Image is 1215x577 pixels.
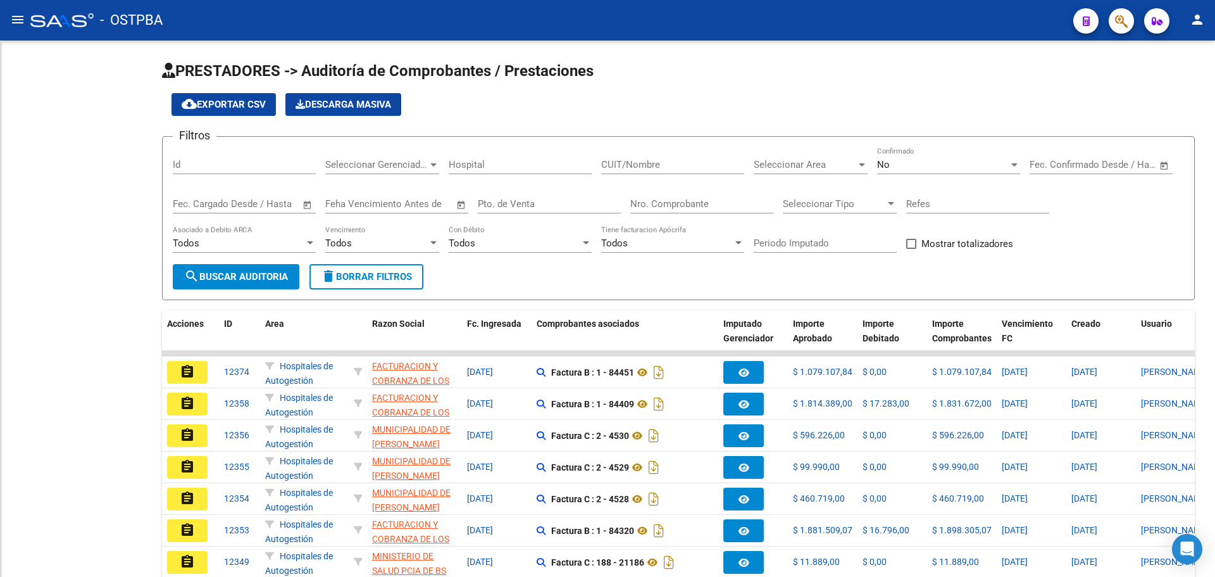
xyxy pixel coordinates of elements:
[932,319,992,343] span: Importe Comprobantes
[372,486,457,512] div: - 33999001489
[863,462,887,472] span: $ 0,00
[718,310,788,366] datatable-header-cell: Imputado Gerenciador
[1002,398,1028,409] span: [DATE]
[1071,430,1097,440] span: [DATE]
[301,198,315,212] button: Open calendar
[863,319,899,343] span: Importe Debitado
[173,264,299,289] button: Buscar Auditoria
[793,367,852,377] span: $ 1.079.107,84
[651,521,667,541] i: Descargar documento
[171,93,276,116] button: Exportar CSV
[927,310,997,366] datatable-header-cell: Importe Comprobantes
[10,12,25,27] mat-icon: menu
[180,459,195,474] mat-icon: assignment
[265,319,284,329] span: Area
[863,398,909,409] span: $ 17.283,00
[551,399,634,409] strong: Factura B : 1 - 84409
[863,557,887,567] span: $ 0,00
[372,549,457,576] div: - 30626983398
[180,396,195,411] mat-icon: assignment
[793,493,845,504] span: $ 460.719,00
[467,493,493,504] span: [DATE]
[1190,12,1205,27] mat-icon: person
[100,6,163,34] span: - OSTPBA
[551,494,629,504] strong: Factura C : 2 - 4528
[877,159,890,170] span: No
[723,319,773,343] span: Imputado Gerenciador
[180,491,195,506] mat-icon: assignment
[1071,367,1097,377] span: [DATE]
[180,523,195,538] mat-icon: assignment
[793,557,840,567] span: $ 11.889,00
[462,310,532,366] datatable-header-cell: Fc. Ingresada
[1071,557,1097,567] span: [DATE]
[1136,310,1206,366] datatable-header-cell: Usuario
[467,367,493,377] span: [DATE]
[265,519,333,544] span: Hospitales de Autogestión
[1141,462,1209,472] span: [PERSON_NAME]
[265,488,333,512] span: Hospitales de Autogestión
[180,364,195,379] mat-icon: assignment
[173,238,199,249] span: Todos
[180,554,195,569] mat-icon: assignment
[1157,158,1172,173] button: Open calendar
[224,430,249,440] span: 12356
[260,310,349,366] datatable-header-cell: Area
[551,462,629,472] strong: Factura C : 2 - 4529
[863,367,887,377] span: $ 0,00
[932,398,992,409] span: $ 1.831.672,00
[372,517,457,544] div: - 30715497456
[532,310,718,366] datatable-header-cell: Comprobantes asociados
[224,319,232,329] span: ID
[651,362,667,383] i: Descargar documento
[551,431,629,441] strong: Factura C : 2 - 4530
[449,238,475,249] span: Todos
[793,319,832,343] span: Importe Aprobado
[173,127,216,144] h3: Filtros
[224,525,249,535] span: 12353
[467,525,493,535] span: [DATE]
[1141,319,1172,329] span: Usuario
[783,198,885,210] span: Seleccionar Tipo
[321,271,412,282] span: Borrar Filtros
[265,424,333,449] span: Hospitales de Autogestión
[1141,557,1209,567] span: [PERSON_NAME]
[1071,493,1097,504] span: [DATE]
[645,489,662,509] i: Descargar documento
[661,552,677,573] i: Descargar documento
[932,367,992,377] span: $ 1.079.107,84
[224,398,249,409] span: 12358
[793,398,852,409] span: $ 1.814.389,00
[467,557,493,567] span: [DATE]
[372,393,449,446] span: FACTURACION Y COBRANZA DE LOS EFECTORES PUBLICOS S.E.
[180,428,195,443] mat-icon: assignment
[857,310,927,366] datatable-header-cell: Importe Debitado
[372,519,449,573] span: FACTURACION Y COBRANZA DE LOS EFECTORES PUBLICOS S.E.
[1002,367,1028,377] span: [DATE]
[651,394,667,414] i: Descargar documento
[219,310,260,366] datatable-header-cell: ID
[325,238,352,249] span: Todos
[932,462,979,472] span: $ 99.990,00
[372,456,451,481] span: MUNICIPALIDAD DE [PERSON_NAME]
[1002,430,1028,440] span: [DATE]
[863,430,887,440] span: $ 0,00
[467,462,493,472] span: [DATE]
[225,198,287,210] input: End date
[173,198,214,210] input: Start date
[224,367,249,377] span: 12374
[863,493,887,504] span: $ 0,00
[551,557,644,567] strong: Factura C : 188 - 21186
[265,393,333,417] span: Hospitales de Autogestión
[167,319,204,329] span: Acciones
[265,361,333,386] span: Hospitales de Autogestión
[1002,319,1053,343] span: Vencimiento FC
[184,271,288,282] span: Buscar Auditoria
[372,359,457,386] div: - 30715497456
[754,159,856,170] span: Seleccionar Area
[372,391,457,417] div: - 30715497456
[537,319,639,329] span: Comprobantes asociados
[932,557,979,567] span: $ 11.889,00
[932,430,984,440] span: $ 596.226,00
[372,319,425,329] span: Razon Social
